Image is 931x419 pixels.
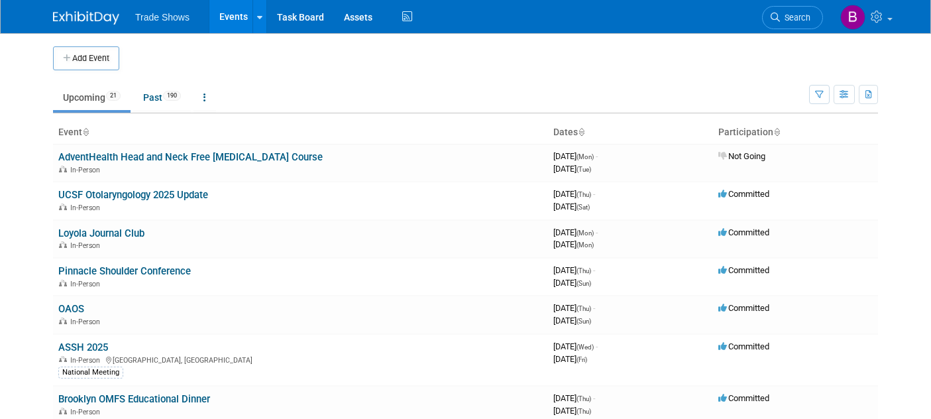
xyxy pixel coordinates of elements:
[576,191,591,198] span: (Thu)
[576,408,591,415] span: (Thu)
[53,11,119,25] img: ExhibitDay
[58,341,108,353] a: ASSH 2025
[553,164,591,174] span: [DATE]
[553,189,595,199] span: [DATE]
[53,46,119,70] button: Add Event
[58,393,210,405] a: Brooklyn OMFS Educational Dinner
[553,406,591,416] span: [DATE]
[553,265,595,275] span: [DATE]
[59,318,67,324] img: In-Person Event
[718,265,769,275] span: Committed
[106,91,121,101] span: 21
[576,166,591,173] span: (Tue)
[718,341,769,351] span: Committed
[58,227,144,239] a: Loyola Journal Club
[576,305,591,312] span: (Thu)
[596,151,598,161] span: -
[780,13,810,23] span: Search
[58,303,84,315] a: OAOS
[553,341,598,351] span: [DATE]
[553,239,594,249] span: [DATE]
[593,393,595,403] span: -
[576,229,594,237] span: (Mon)
[553,354,587,364] span: [DATE]
[576,280,591,287] span: (Sun)
[53,121,548,144] th: Event
[59,408,67,414] img: In-Person Event
[53,85,131,110] a: Upcoming21
[58,151,323,163] a: AdventHealth Head and Neck Free [MEDICAL_DATA] Course
[576,318,591,325] span: (Sun)
[135,12,190,23] span: Trade Shows
[718,189,769,199] span: Committed
[718,227,769,237] span: Committed
[576,153,594,160] span: (Mon)
[163,91,181,101] span: 190
[596,341,598,351] span: -
[58,189,208,201] a: UCSF Otolaryngology 2025 Update
[713,121,878,144] th: Participation
[59,204,67,210] img: In-Person Event
[576,204,590,211] span: (Sat)
[576,356,587,363] span: (Fri)
[59,241,67,248] img: In-Person Event
[553,316,591,326] span: [DATE]
[840,5,865,30] img: Becca Rensi
[718,151,765,161] span: Not Going
[58,265,191,277] a: Pinnacle Shoulder Conference
[133,85,191,110] a: Past190
[59,280,67,286] img: In-Person Event
[553,278,591,288] span: [DATE]
[576,267,591,274] span: (Thu)
[70,204,104,212] span: In-Person
[70,241,104,250] span: In-Person
[70,356,104,365] span: In-Person
[593,265,595,275] span: -
[70,408,104,416] span: In-Person
[718,393,769,403] span: Committed
[553,227,598,237] span: [DATE]
[553,151,598,161] span: [DATE]
[548,121,713,144] th: Dates
[553,303,595,313] span: [DATE]
[70,318,104,326] span: In-Person
[58,354,543,365] div: [GEOGRAPHIC_DATA], [GEOGRAPHIC_DATA]
[70,166,104,174] span: In-Person
[596,227,598,237] span: -
[82,127,89,137] a: Sort by Event Name
[578,127,584,137] a: Sort by Start Date
[70,280,104,288] span: In-Person
[576,241,594,249] span: (Mon)
[773,127,780,137] a: Sort by Participation Type
[553,202,590,211] span: [DATE]
[762,6,823,29] a: Search
[593,189,595,199] span: -
[576,395,591,402] span: (Thu)
[59,356,67,363] img: In-Person Event
[576,343,594,351] span: (Wed)
[58,367,123,379] div: National Meeting
[553,393,595,403] span: [DATE]
[718,303,769,313] span: Committed
[593,303,595,313] span: -
[59,166,67,172] img: In-Person Event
